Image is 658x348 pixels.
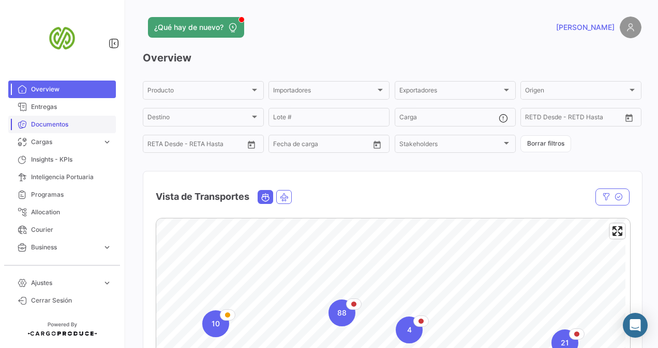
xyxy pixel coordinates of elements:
span: [PERSON_NAME] [556,22,615,33]
button: Air [277,191,291,203]
input: Hasta [299,142,345,149]
input: Hasta [173,142,219,149]
span: Documentos [31,120,112,129]
span: Cargas [31,137,98,147]
span: 4 [407,325,412,335]
a: Documentos [8,116,116,133]
button: ¿Qué hay de nuevo? [148,17,244,38]
input: Desde [525,115,544,122]
span: Ajustes [31,278,98,288]
div: Map marker [202,310,229,337]
div: Map marker [328,299,355,326]
span: Cerrar Sesión [31,296,112,305]
span: Estadísticas [31,260,98,270]
a: Courier [8,221,116,239]
input: Desde [147,142,166,149]
h3: Overview [143,51,641,65]
span: 10 [212,319,220,329]
button: Borrar filtros [520,135,571,152]
div: Map marker [396,317,423,343]
span: expand_more [102,278,112,288]
span: Importadores [273,88,376,96]
span: Programas [31,190,112,199]
span: Insights - KPIs [31,155,112,164]
button: Ocean [258,191,273,203]
span: expand_more [102,137,112,147]
button: Open calendar [369,137,385,152]
button: Enter fullscreen [610,224,625,239]
img: placeholder-user.png [620,17,641,38]
span: Courier [31,225,112,234]
span: Overview [31,85,112,94]
img: san-miguel-logo.png [36,12,88,64]
span: Producto [147,88,250,96]
span: 88 [337,308,347,318]
span: Business [31,243,98,252]
a: Insights - KPIs [8,151,116,168]
span: Exportadores [399,88,502,96]
span: Allocation [31,208,112,217]
span: ¿Qué hay de nuevo? [154,22,223,33]
a: Allocation [8,203,116,221]
a: Overview [8,81,116,98]
a: Programas [8,186,116,203]
div: Abrir Intercom Messenger [623,313,648,338]
span: Entregas [31,102,112,112]
button: Open calendar [244,137,259,152]
span: Stakeholders [399,142,502,149]
span: expand_more [102,243,112,252]
span: Destino [147,115,250,122]
span: 21 [561,338,569,348]
h4: Vista de Transportes [156,189,249,204]
button: Open calendar [621,110,637,125]
a: Entregas [8,98,116,116]
span: Inteligencia Portuaria [31,172,112,182]
span: expand_more [102,260,112,270]
span: Origen [525,88,627,96]
a: Inteligencia Portuaria [8,168,116,186]
input: Hasta [551,115,597,122]
input: Desde [273,142,292,149]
